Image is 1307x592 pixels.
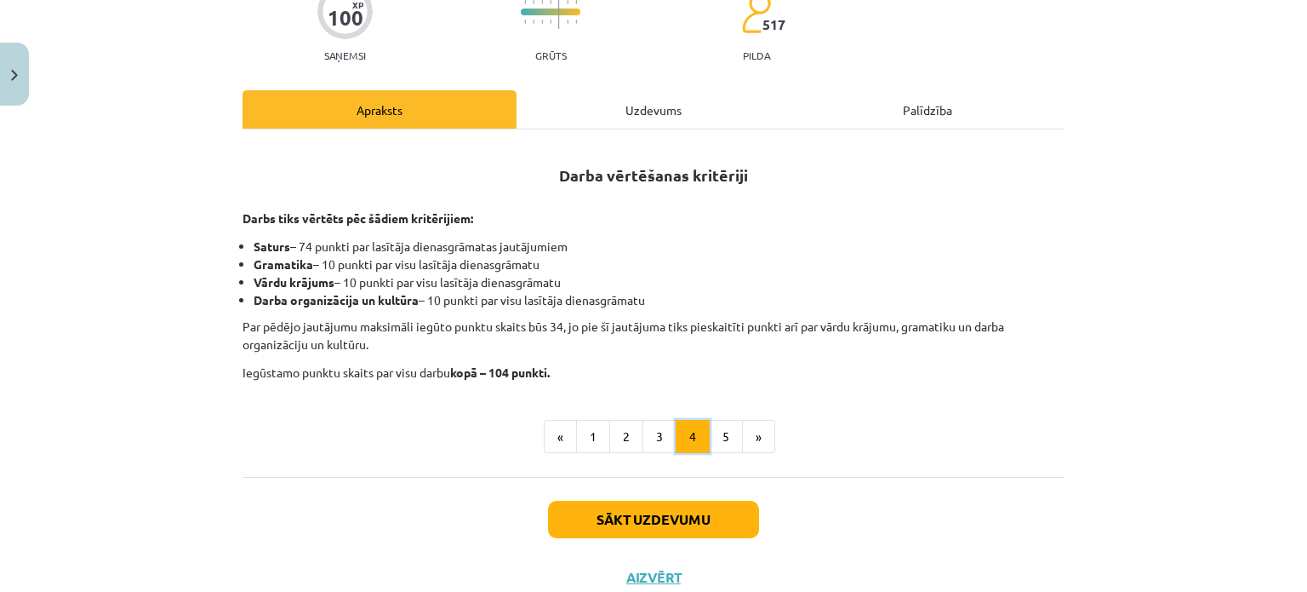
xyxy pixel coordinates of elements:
[541,20,543,24] img: icon-short-line-57e1e144782c952c97e751825c79c345078a6d821885a25fce030b3d8c18986b.svg
[576,420,610,454] button: 1
[567,20,568,24] img: icon-short-line-57e1e144782c952c97e751825c79c345078a6d821885a25fce030b3d8c18986b.svg
[548,501,759,538] button: Sākt uzdevumu
[762,17,785,32] span: 517
[317,49,373,61] p: Saņemsi
[743,49,770,61] p: pilda
[450,365,550,380] strong: kopā – 104 punkti.
[243,364,1064,382] p: Iegūstamo punktu skaits par visu darbu
[517,90,790,129] div: Uzdevums
[621,569,686,586] button: Aizvērt
[676,420,710,454] button: 4
[254,238,1064,256] li: – 74 punkti par lasītāja dienasgrāmatas jautājumiem
[243,210,473,226] strong: Darbs tiks vērtēts pēc šādiem kritērijiem:
[254,273,1064,291] li: – 10 punkti par visu lasītāja dienasgrāmatu
[254,256,313,272] strong: Gramatika
[642,420,676,454] button: 3
[533,20,534,24] img: icon-short-line-57e1e144782c952c97e751825c79c345078a6d821885a25fce030b3d8c18986b.svg
[550,20,551,24] img: icon-short-line-57e1e144782c952c97e751825c79c345078a6d821885a25fce030b3d8c18986b.svg
[742,420,775,454] button: »
[328,6,363,30] div: 100
[544,420,577,454] button: «
[535,49,567,61] p: Grūts
[524,20,526,24] img: icon-short-line-57e1e144782c952c97e751825c79c345078a6d821885a25fce030b3d8c18986b.svg
[243,318,1064,353] p: Par pēdējo jautājumu maksimāli iegūto punktu skaits būs 34, jo pie šī jautājuma tiks pieskaitīti ...
[254,274,334,290] strong: Vārdu krājums
[254,292,419,307] strong: Darba organizācija un kultūra
[11,70,18,81] img: icon-close-lesson-0947bae3869378f0d4975bcd49f059093ad1ed9edebbc8119c70593378902aed.svg
[709,420,743,454] button: 5
[575,20,577,24] img: icon-short-line-57e1e144782c952c97e751825c79c345078a6d821885a25fce030b3d8c18986b.svg
[254,239,290,254] strong: Saturs
[243,90,517,129] div: Apraksts
[254,291,1064,309] li: – 10 punkti par visu lasītāja dienasgrāmatu
[559,165,748,185] strong: Darba vērtēšanas kritēriji
[254,256,1064,273] li: – 10 punkti par visu lasītāja dienasgrāmatu
[790,90,1064,129] div: Palīdzība
[609,420,643,454] button: 2
[243,420,1064,454] nav: Page navigation example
